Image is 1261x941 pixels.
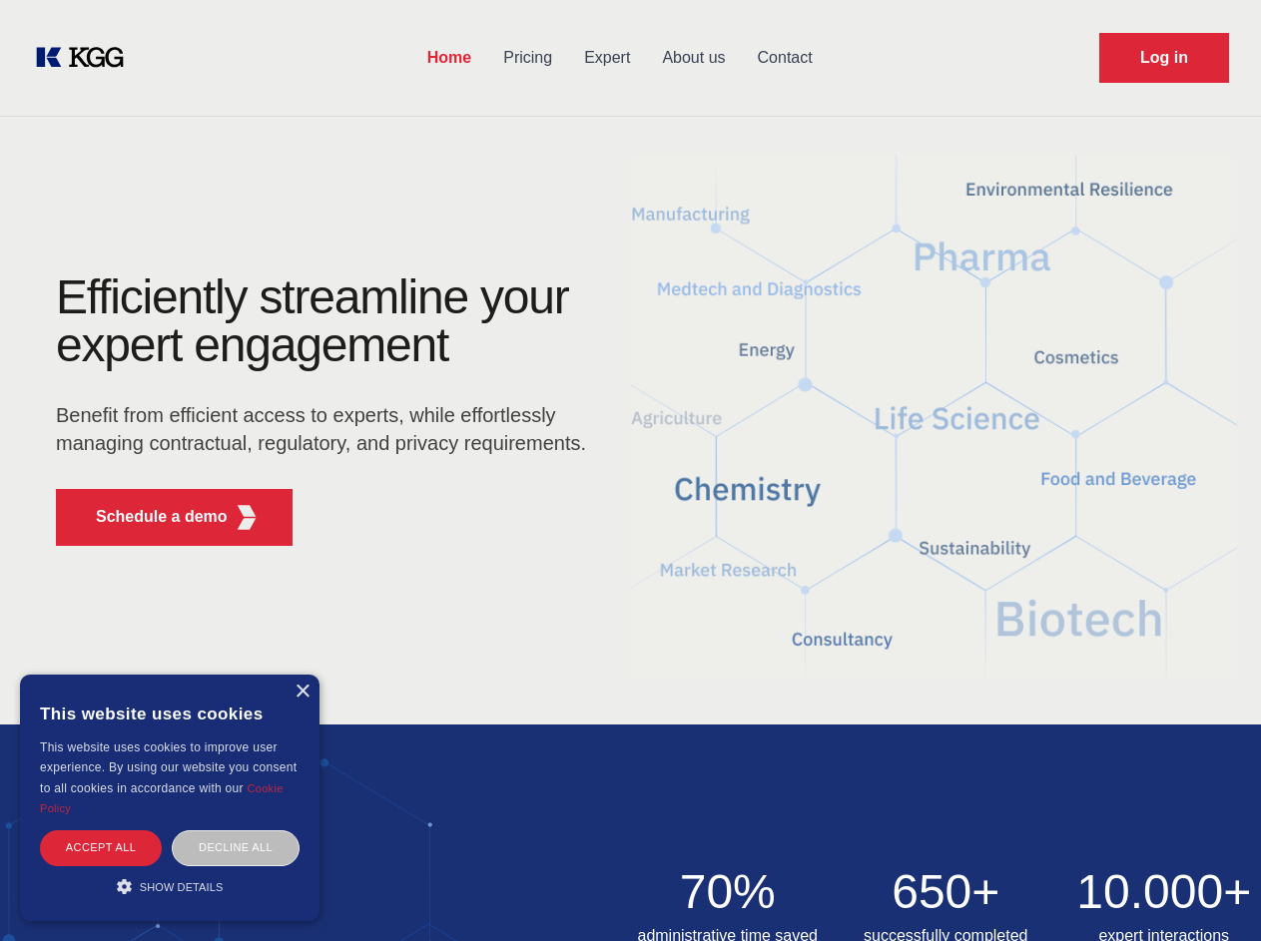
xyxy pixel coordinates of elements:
h1: Efficiently streamline your expert engagement [56,273,599,369]
p: Benefit from efficient access to experts, while effortlessly managing contractual, regulatory, an... [56,401,599,457]
div: Decline all [172,830,300,865]
img: KGG Fifth Element RED [631,130,1238,705]
span: This website uses cookies to improve user experience. By using our website you consent to all coo... [40,740,297,795]
h2: 70% [631,868,826,916]
div: This website uses cookies [40,690,300,737]
a: KOL Knowledge Platform: Talk to Key External Experts (KEE) [32,42,140,74]
a: Home [411,32,487,84]
a: Request Demo [1099,33,1229,83]
p: Schedule a demo [96,505,228,529]
span: Show details [140,881,224,893]
a: Expert [568,32,646,84]
div: Close [295,685,310,700]
div: Show details [40,876,300,896]
button: Schedule a demoKGG Fifth Element RED [56,489,293,546]
a: Contact [742,32,829,84]
a: About us [646,32,741,84]
a: Pricing [487,32,568,84]
img: KGG Fifth Element RED [235,505,260,530]
h2: 650+ [849,868,1043,916]
a: Cookie Policy [40,782,284,814]
div: Accept all [40,830,162,865]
